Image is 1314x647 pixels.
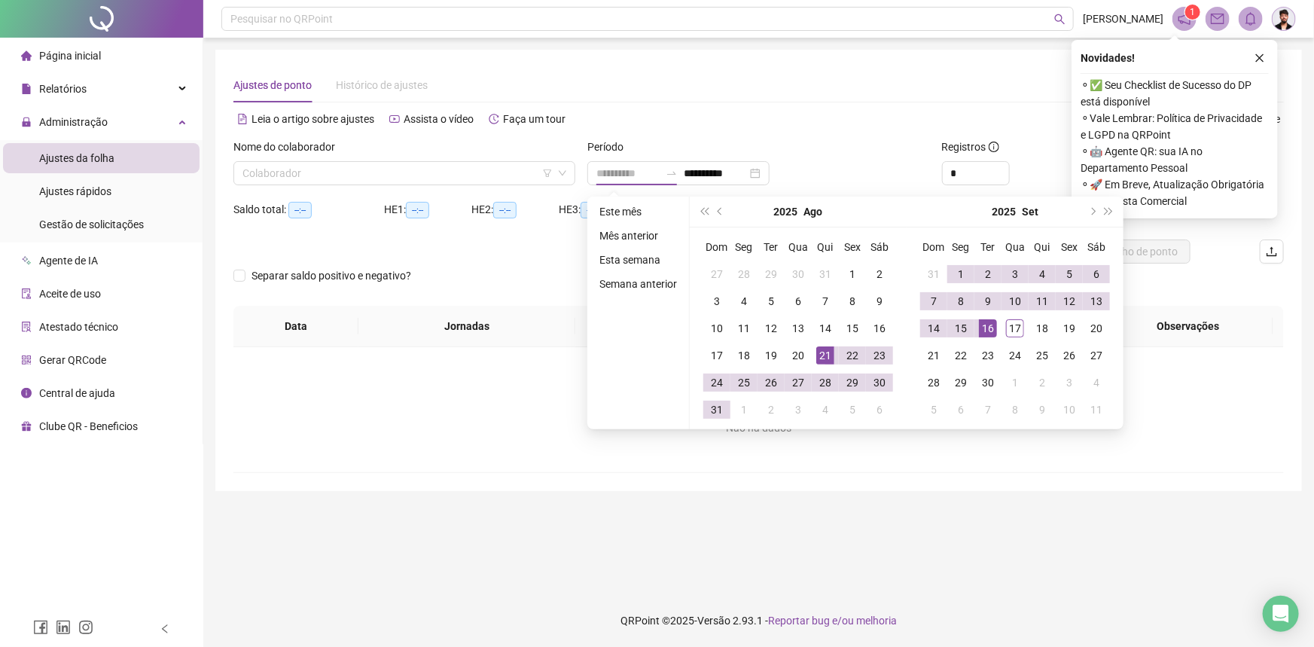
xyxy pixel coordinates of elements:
[870,292,889,310] div: 9
[735,319,753,337] div: 11
[489,114,499,124] span: history
[1211,12,1224,26] span: mail
[1056,261,1083,288] td: 2025-09-05
[1033,346,1051,365] div: 25
[593,227,683,245] li: Mês anterior
[789,374,807,392] div: 27
[233,201,384,218] div: Saldo total:
[947,396,974,423] td: 2025-10-06
[1002,315,1029,342] td: 2025-09-17
[735,374,753,392] div: 25
[774,197,798,227] button: year panel
[866,396,893,423] td: 2025-09-06
[789,401,807,419] div: 3
[839,233,866,261] th: Sex
[708,401,726,419] div: 31
[758,369,785,396] td: 2025-08-26
[237,114,248,124] span: file-text
[839,288,866,315] td: 2025-08-08
[789,292,807,310] div: 6
[1060,401,1078,419] div: 10
[758,396,785,423] td: 2025-09-02
[1033,292,1051,310] div: 11
[39,387,115,399] span: Central de ajuda
[762,401,780,419] div: 2
[1002,261,1029,288] td: 2025-09-03
[1006,401,1024,419] div: 8
[21,84,32,94] span: file
[812,396,839,423] td: 2025-09-04
[785,369,812,396] td: 2025-08-27
[1087,292,1105,310] div: 13
[587,139,633,155] label: Período
[974,369,1002,396] td: 2025-09-30
[1083,233,1110,261] th: Sáb
[952,401,970,419] div: 6
[730,288,758,315] td: 2025-08-04
[735,265,753,283] div: 28
[703,233,730,261] th: Dom
[1006,292,1024,310] div: 10
[920,396,947,423] td: 2025-10-05
[593,251,683,269] li: Esta semana
[762,374,780,392] div: 26
[39,218,144,230] span: Gestão de solicitações
[1006,374,1024,392] div: 1
[839,396,866,423] td: 2025-09-05
[762,265,780,283] div: 29
[1006,346,1024,365] div: 24
[1006,265,1024,283] div: 3
[952,374,970,392] div: 29
[1087,401,1105,419] div: 11
[843,319,861,337] div: 15
[866,315,893,342] td: 2025-08-16
[1081,50,1135,66] span: Novidades !
[543,169,552,178] span: filter
[708,346,726,365] div: 17
[1083,342,1110,369] td: 2025-09-27
[1029,342,1056,369] td: 2025-09-25
[21,388,32,398] span: info-circle
[1060,292,1078,310] div: 12
[593,203,683,221] li: Este mês
[758,315,785,342] td: 2025-08-12
[1056,342,1083,369] td: 2025-09-26
[406,202,429,218] span: --:--
[1056,369,1083,396] td: 2025-10-03
[708,265,726,283] div: 27
[708,374,726,392] div: 24
[920,233,947,261] th: Dom
[1081,110,1269,143] span: ⚬ Vale Lembrar: Política de Privacidade e LGPD na QRPoint
[203,594,1314,647] footer: QRPoint © 2025 - 2.93.1 -
[233,306,358,347] th: Data
[712,197,729,227] button: prev-year
[703,396,730,423] td: 2025-08-31
[1006,319,1024,337] div: 17
[952,319,970,337] div: 15
[758,288,785,315] td: 2025-08-05
[1002,233,1029,261] th: Qua
[979,265,997,283] div: 2
[920,342,947,369] td: 2025-09-21
[39,354,106,366] span: Gerar QRCode
[1029,261,1056,288] td: 2025-09-04
[730,396,758,423] td: 2025-09-01
[866,261,893,288] td: 2025-08-02
[866,342,893,369] td: 2025-08-23
[839,342,866,369] td: 2025-08-22
[816,346,834,365] div: 21
[358,306,575,347] th: Jornadas
[870,401,889,419] div: 6
[1083,396,1110,423] td: 2025-10-11
[39,83,87,95] span: Relatórios
[870,265,889,283] div: 2
[735,292,753,310] div: 4
[703,315,730,342] td: 2025-08-10
[33,620,48,635] span: facebook
[785,261,812,288] td: 2025-07-30
[21,117,32,127] span: lock
[1178,12,1191,26] span: notification
[1029,233,1056,261] th: Qui
[789,319,807,337] div: 13
[992,197,1016,227] button: year panel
